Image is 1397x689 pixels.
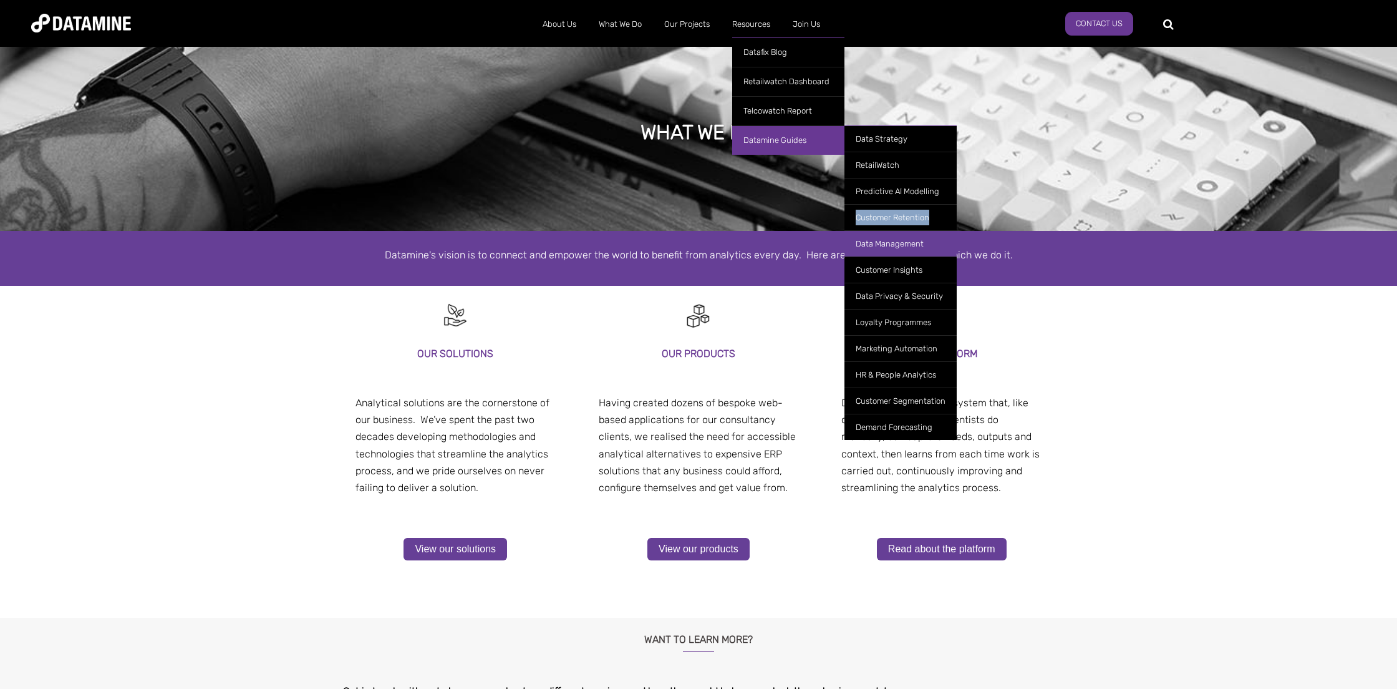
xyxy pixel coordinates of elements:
a: Data Privacy & Security [844,283,957,309]
a: Customer Segmentation [844,388,957,414]
a: Predictive AI Modelling [844,178,957,204]
a: Data Management [844,230,957,257]
h3: Our solutions [355,345,556,362]
a: Demand Forecasting [844,414,957,440]
a: HR & People Analytics [844,361,957,388]
a: Resources [721,8,781,41]
img: Digital Activation-1 [684,301,712,330]
h3: Want to learn more? [343,618,1054,652]
a: What We Do [587,8,653,41]
a: RetailWatch [844,152,957,178]
span: Datamine has created a system that, like our consultancy data scientists do manually, can capture... [841,397,1040,494]
a: Our Projects [653,8,721,41]
h3: our products [599,345,799,362]
img: Recruitment Black-10-1 [442,301,470,330]
a: Contact Us [1065,12,1133,36]
a: Loyalty Programmes [844,309,957,335]
a: View our solutions [404,538,507,560]
a: Join Us [781,8,831,41]
a: Data Strategy [844,125,957,152]
img: Datamine [31,14,131,32]
a: Retailwatch Dashboard [732,67,844,96]
span: our platform [599,374,655,386]
h1: what we do [640,119,757,146]
a: Telcowatch Report [732,96,844,125]
span: our platform [841,374,898,386]
h3: our platform [841,345,1042,362]
span: Having created dozens of bespoke web-based applications for our consultancy clients, we realised ... [599,397,796,494]
a: Read about the platform [877,538,1007,560]
a: Marketing Automation [844,335,957,361]
a: About Us [531,8,587,41]
a: View our products [647,538,750,560]
a: Datafix Blog [732,37,844,67]
p: Datamine's vision is to connect and empower the world to benefit from analytics every day. Here a... [343,247,1054,263]
span: our platform [355,374,412,386]
a: Customer Insights [844,257,957,283]
span: Analytical solutions are the cornerstone of our business. We’ve spent the past two decades develo... [355,397,549,494]
a: Customer Retention [844,204,957,230]
a: Datamine Guides [732,125,844,155]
